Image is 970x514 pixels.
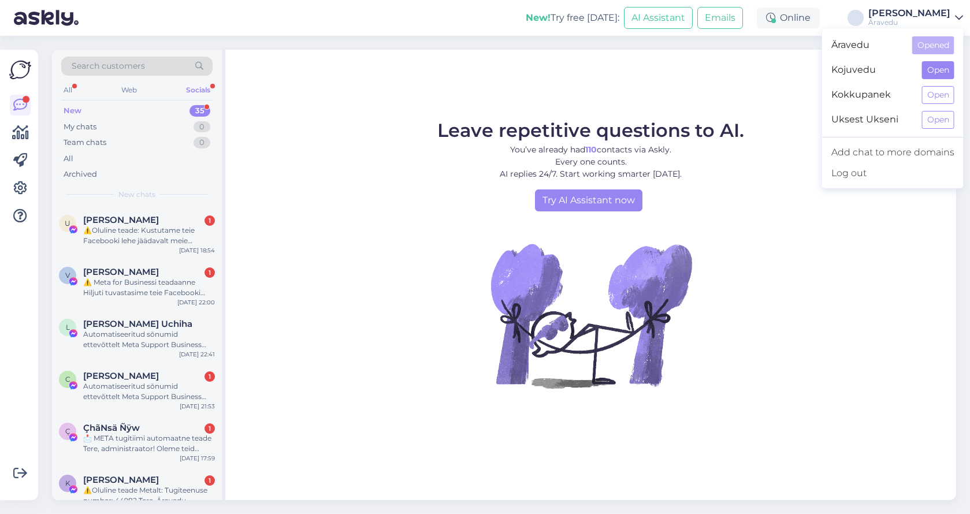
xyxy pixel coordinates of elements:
span: Catherine Medina [83,371,159,381]
span: V [65,271,70,280]
div: Team chats [64,137,106,148]
span: K [65,479,70,487]
div: Automatiseeritud sõnumid ettevõttelt Meta Support Business [PERSON_NAME] saanud mitu teadet, et t... [83,329,215,350]
span: Ursula Spieler-Koch [83,215,159,225]
a: Try AI Assistant now [535,189,642,211]
span: Kojuvedu [831,61,913,79]
div: 📩 META tugitiimi automaatne teade Tere, administraator! Oleme teid korduvalt teavitanud [DATE]. a... [83,433,215,454]
div: Log out [822,163,964,184]
button: Open [922,61,954,79]
span: Search customers [72,60,145,72]
div: [PERSON_NAME] [868,9,950,18]
span: Lucas Bkd Uchiha [83,319,192,329]
span: Kokkupanek [831,86,913,104]
div: Äravedu [868,18,950,27]
div: 1 [205,267,215,278]
span: U [65,219,70,228]
div: 0 [194,121,210,133]
div: Try free [DATE]: [526,11,619,25]
img: Askly Logo [9,59,31,81]
img: No Chat active [487,211,695,419]
span: Äravedu [831,36,903,54]
button: Opened [912,36,954,54]
span: Ç [65,427,70,435]
button: Open [922,111,954,129]
div: ⚠️ Meta for Businessi teadaanne Hiljuti tuvastasime teie Facebooki kontol ebatavalisi tegevusi. [... [83,277,215,298]
div: 0 [194,137,210,148]
span: Uksest Ukseni [831,111,913,129]
div: [DATE] 22:41 [179,350,215,359]
div: 1 [205,423,215,434]
div: Automatiseeritud sõnumid ettevõttelt Meta Support Business [PERSON_NAME] saanud mitu teadet, et t... [83,381,215,402]
button: AI Assistant [624,7,693,29]
div: [DATE] 22:00 [177,298,215,307]
div: ⚠️Oluline teade: Kustutame teie Facebooki lehe jäädavalt meie kaubamärgi rikkumise tõttu. See ots... [83,225,215,246]
div: Archived [64,169,97,180]
div: 1 [205,215,215,226]
div: New [64,105,81,117]
span: C [65,375,70,383]
button: Emails [697,7,743,29]
div: My chats [64,121,96,133]
p: You’ve already had contacts via Askly. Every one counts. AI replies 24/7. Start working smarter [... [437,144,744,180]
div: 1 [205,371,215,382]
a: [PERSON_NAME]Äravedu [868,9,963,27]
div: [DATE] 21:53 [180,402,215,411]
span: Kinsley Harris [83,475,159,485]
div: All [61,83,75,98]
span: Leave repetitive questions to AI. [437,119,744,141]
div: [DATE] 17:59 [180,454,215,463]
div: [DATE] 18:54 [179,246,215,255]
div: 35 [189,105,210,117]
b: New! [526,12,551,23]
span: Victor Effa [83,267,159,277]
span: ÇhãNsä Ñÿw [83,423,140,433]
div: All [64,153,73,165]
div: ⚠️Oluline teade Metalt: Tugiteenuse number: 44982 Tere, Äravedu Jäätmejaama, Kahjuks peame teile ... [83,485,215,506]
div: Online [757,8,820,28]
div: Web [119,83,139,98]
a: Add chat to more domains [822,142,964,163]
span: L [66,323,70,332]
span: New chats [118,189,155,200]
b: 110 [585,144,597,155]
button: Open [922,86,954,104]
div: 1 [205,475,215,486]
div: Socials [184,83,213,98]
